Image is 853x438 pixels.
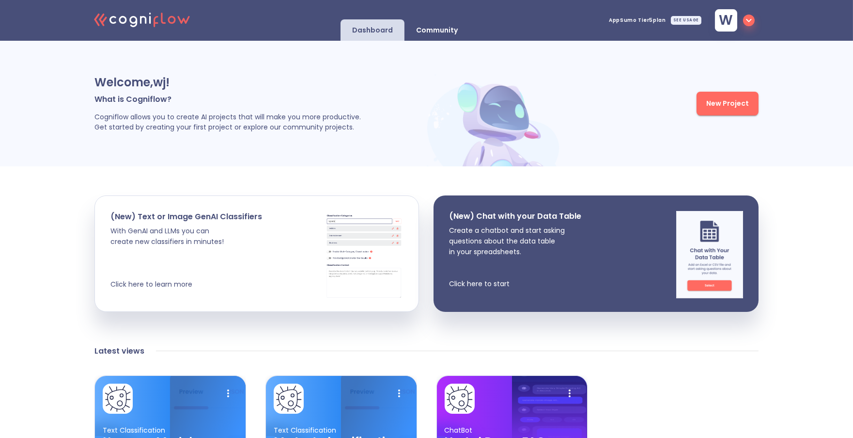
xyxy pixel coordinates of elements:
span: w [719,14,733,27]
p: ChatBot [445,426,580,435]
p: Welcome, wj ! [94,75,424,90]
p: With GenAI and LLMs you can create new classifiers in minutes! Click here to learn more [110,226,262,290]
img: chat img [676,211,743,298]
img: card avatar [275,385,302,412]
p: (New) Chat with your Data Table [449,211,581,221]
span: New Project [706,97,749,110]
h4: Latest views [94,346,144,356]
p: (New) Text or Image GenAI Classifiers [110,211,262,222]
button: w [707,6,759,34]
button: New Project [697,92,759,115]
p: What is Cogniflow? [94,94,424,104]
span: AppSumo Tier5 plan [609,18,666,23]
p: Cogniflow allows you to create AI projects that will make you more productive. Get started by cre... [94,112,424,132]
p: Text Classification [103,426,238,435]
img: card avatar [446,385,473,412]
img: cards stack img [325,211,403,299]
div: SEE USAGE [671,16,701,25]
p: Dashboard [352,26,393,35]
p: Text Classification [274,426,409,435]
p: Community [416,26,458,35]
p: Create a chatbot and start asking questions about the data table in your spreadsheets. Click here... [449,225,581,289]
img: header robot [424,74,565,166]
img: card avatar [104,385,131,412]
